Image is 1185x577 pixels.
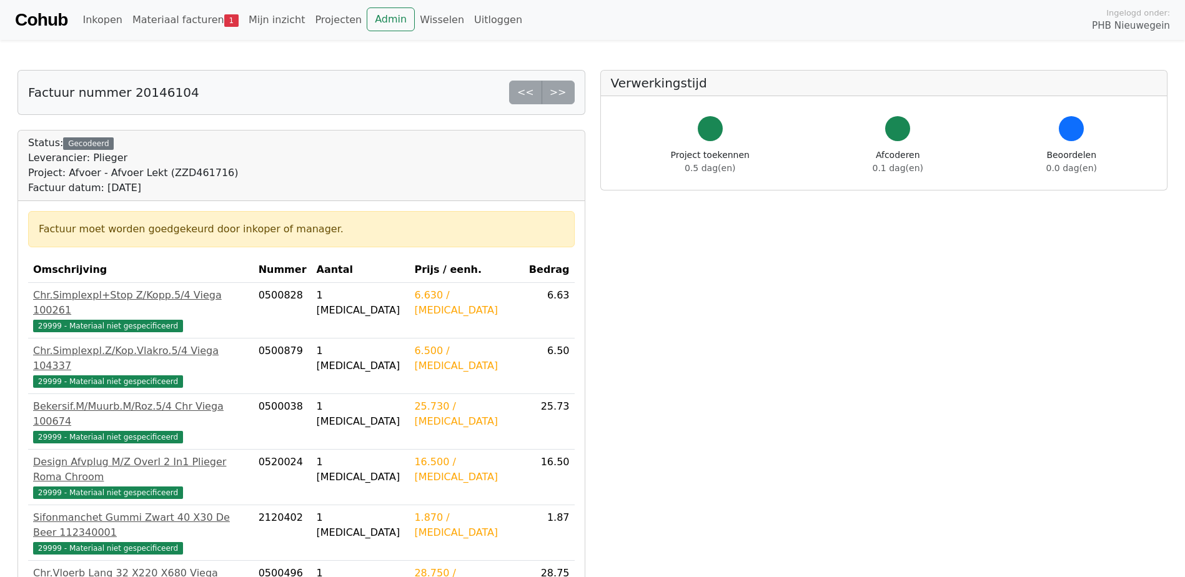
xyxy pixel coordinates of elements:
div: Leverancier: Plieger [28,150,239,165]
span: PHB Nieuwegein [1092,19,1170,33]
span: 29999 - Materiaal niet gespecificeerd [33,320,183,332]
div: Chr.Simplexpl.Z/Kop.Vlakro.5/4 Viega 104337 [33,343,249,373]
div: Status: [28,136,239,195]
div: Bekersif.M/Muurb.M/Roz.5/4 Chr Viega 100674 [33,399,249,429]
th: Nummer [254,257,312,283]
div: 1 [MEDICAL_DATA] [317,343,405,373]
span: 0.5 dag(en) [685,163,735,173]
th: Aantal [312,257,410,283]
div: 1.870 / [MEDICAL_DATA] [414,510,518,540]
div: Sifonmanchet Gummi Zwart 40 X30 De Beer 112340001 [33,510,249,540]
th: Omschrijving [28,257,254,283]
th: Bedrag [524,257,575,283]
td: 2120402 [254,505,312,561]
div: Factuur datum: [DATE] [28,180,239,195]
a: Chr.Simplexpl.Z/Kop.Vlakro.5/4 Viega 10433729999 - Materiaal niet gespecificeerd [33,343,249,388]
td: 0500038 [254,394,312,450]
div: 16.500 / [MEDICAL_DATA] [414,455,518,485]
a: Admin [367,7,415,31]
div: Gecodeerd [63,137,114,150]
a: Mijn inzicht [244,7,310,32]
div: Factuur moet worden goedgekeurd door inkoper of manager. [39,222,564,237]
div: 1 [MEDICAL_DATA] [317,399,405,429]
a: Chr.Simplexpl+Stop Z/Kopp.5/4 Viega 10026129999 - Materiaal niet gespecificeerd [33,288,249,333]
div: Project toekennen [671,149,750,175]
a: Inkopen [77,7,127,32]
h5: Verwerkingstijd [611,76,1158,91]
td: 0500828 [254,283,312,338]
span: 0.0 dag(en) [1046,163,1097,173]
div: 6.630 / [MEDICAL_DATA] [414,288,518,318]
td: 0500879 [254,338,312,394]
span: 0.1 dag(en) [873,163,923,173]
span: 29999 - Materiaal niet gespecificeerd [33,431,183,443]
span: 29999 - Materiaal niet gespecificeerd [33,375,183,388]
div: 6.500 / [MEDICAL_DATA] [414,343,518,373]
td: 1.87 [524,505,575,561]
div: Design Afvplug M/Z Overl 2 In1 Plieger Roma Chroom [33,455,249,485]
div: 1 [MEDICAL_DATA] [317,510,405,540]
a: Uitloggen [469,7,527,32]
a: Materiaal facturen1 [127,7,244,32]
div: Project: Afvoer - Afvoer Lekt (ZZD461716) [28,165,239,180]
div: Beoordelen [1046,149,1097,175]
td: 6.63 [524,283,575,338]
a: Design Afvplug M/Z Overl 2 In1 Plieger Roma Chroom29999 - Materiaal niet gespecificeerd [33,455,249,500]
a: Bekersif.M/Muurb.M/Roz.5/4 Chr Viega 10067429999 - Materiaal niet gespecificeerd [33,399,249,444]
span: 29999 - Materiaal niet gespecificeerd [33,542,183,555]
td: 6.50 [524,338,575,394]
a: Cohub [15,5,67,35]
span: Ingelogd onder: [1106,7,1170,19]
span: 29999 - Materiaal niet gespecificeerd [33,486,183,499]
th: Prijs / eenh. [409,257,523,283]
a: Sifonmanchet Gummi Zwart 40 X30 De Beer 11234000129999 - Materiaal niet gespecificeerd [33,510,249,555]
h5: Factuur nummer 20146104 [28,85,199,100]
div: Afcoderen [873,149,923,175]
span: 1 [224,14,239,27]
a: Projecten [310,7,367,32]
div: Chr.Simplexpl+Stop Z/Kopp.5/4 Viega 100261 [33,288,249,318]
div: 1 [MEDICAL_DATA] [317,455,405,485]
a: Wisselen [415,7,469,32]
div: 1 [MEDICAL_DATA] [317,288,405,318]
td: 25.73 [524,394,575,450]
div: 25.730 / [MEDICAL_DATA] [414,399,518,429]
td: 0520024 [254,450,312,505]
td: 16.50 [524,450,575,505]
